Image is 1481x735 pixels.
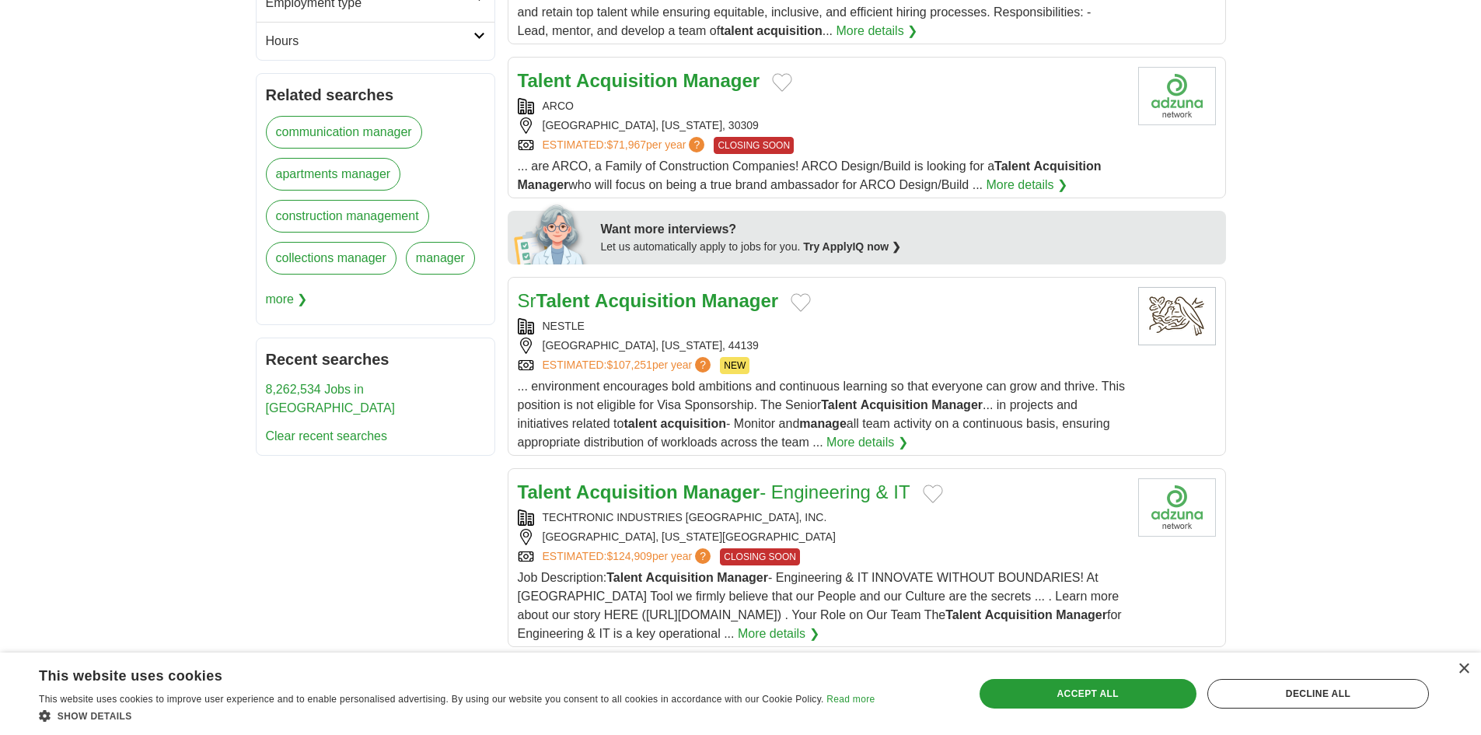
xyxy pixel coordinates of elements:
[518,70,571,91] strong: Talent
[994,159,1030,173] strong: Talent
[985,608,1053,621] strong: Acquisition
[720,548,800,565] span: CLOSING SOON
[1138,478,1216,537] img: Company logo
[623,417,657,430] strong: talent
[606,550,651,562] span: $124,909
[701,290,778,311] strong: Manager
[518,529,1126,545] div: [GEOGRAPHIC_DATA], [US_STATE][GEOGRAPHIC_DATA]
[266,348,485,371] h2: Recent searches
[826,694,875,705] a: Read more, opens a new window
[543,137,708,154] a: ESTIMATED:$71,967per year?
[266,429,388,443] a: Clear recent searches
[39,662,836,685] div: This website uses cookies
[1207,679,1429,709] div: Decline all
[266,116,422,149] a: communication manager
[601,220,1217,239] div: Want more interviews?
[518,117,1126,134] div: [GEOGRAPHIC_DATA], [US_STATE], 30309
[695,357,711,373] span: ?
[695,548,711,564] span: ?
[923,485,943,503] button: Add to favorite jobs
[266,242,396,275] a: collections manager
[606,571,642,584] strong: Talent
[266,284,308,315] span: more ❯
[518,481,910,502] a: Talent Acquisition Manager- Engineering & IT
[717,571,768,584] strong: Manager
[799,417,846,430] strong: manage
[738,625,819,643] a: More details ❯
[536,290,590,311] strong: Talent
[837,22,918,40] a: More details ❯
[661,417,726,430] strong: acquisition
[689,137,704,152] span: ?
[595,290,697,311] strong: Acquisition
[406,242,475,275] a: manager
[518,70,760,91] a: Talent Acquisition Manager
[58,711,132,722] span: Show details
[1138,67,1216,125] img: Company logo
[803,240,901,253] a: Try ApplyIQ now ❯
[266,83,485,107] h2: Related searches
[39,708,875,723] div: Show details
[1458,663,1469,675] div: Close
[576,481,678,502] strong: Acquisition
[791,293,811,312] button: Add to favorite jobs
[543,320,585,332] a: NESTLE
[39,694,824,705] span: This website uses cookies to improve user experience and to enable personalised advertising. By u...
[518,571,1122,640] span: Job Description: - Engineering & IT INNOVATE WITHOUT BOUNDARIES! At [GEOGRAPHIC_DATA] Tool we fir...
[266,383,396,415] a: 8,262,534 Jobs in [GEOGRAPHIC_DATA]
[266,200,429,233] a: construction management
[518,380,1126,449] span: ... environment encourages bold ambitions and continuous learning so that everyone can grow and t...
[514,202,589,264] img: apply-iq-scientist.png
[257,22,494,60] a: Hours
[576,70,678,91] strong: Acquisition
[606,138,646,151] span: $71,967
[683,70,760,91] strong: Manager
[772,73,792,92] button: Add to favorite jobs
[601,239,1217,255] div: Let us automatically apply to jobs for you.
[826,433,908,452] a: More details ❯
[266,32,473,51] h2: Hours
[756,24,822,37] strong: acquisition
[518,509,1126,526] div: TECHTRONIC INDUSTRIES [GEOGRAPHIC_DATA], INC.
[945,608,981,621] strong: Talent
[606,359,651,371] span: $107,251
[1056,608,1107,621] strong: Manager
[861,398,928,411] strong: Acquisition
[931,398,983,411] strong: Manager
[266,158,401,191] a: apartments manager
[518,98,1126,114] div: ARCO
[543,548,714,565] a: ESTIMATED:$124,909per year?
[543,357,714,374] a: ESTIMATED:$107,251per year?
[986,176,1067,194] a: More details ❯
[518,178,569,191] strong: Manager
[518,481,571,502] strong: Talent
[683,481,760,502] strong: Manager
[1033,159,1101,173] strong: Acquisition
[518,290,779,311] a: SrTalent Acquisition Manager
[518,159,1102,191] span: ... are ARCO, a Family of Construction Companies! ARCO Design/Build is looking for a who will foc...
[518,338,1126,354] div: [GEOGRAPHIC_DATA], [US_STATE], 44139
[714,137,794,154] span: CLOSING SOON
[980,679,1196,709] div: Accept all
[720,24,753,37] strong: talent
[1138,287,1216,345] img: Nestle International logo
[720,357,749,374] span: NEW
[646,571,714,584] strong: Acquisition
[821,398,857,411] strong: Talent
